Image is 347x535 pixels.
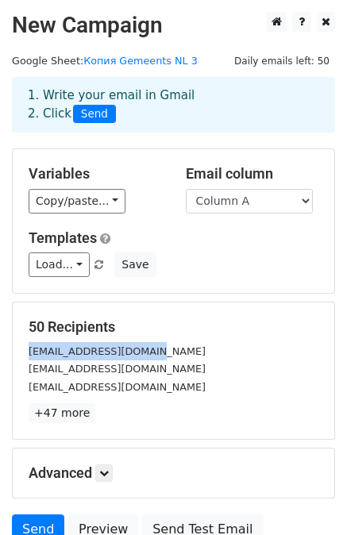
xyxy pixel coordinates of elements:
[12,55,198,67] small: Google Sheet:
[29,381,206,393] small: [EMAIL_ADDRESS][DOMAIN_NAME]
[16,87,331,123] div: 1. Write your email in Gmail 2. Click
[229,52,335,70] span: Daily emails left: 50
[29,252,90,277] a: Load...
[29,229,97,246] a: Templates
[73,105,116,124] span: Send
[114,252,156,277] button: Save
[186,165,319,183] h5: Email column
[29,345,206,357] small: [EMAIL_ADDRESS][DOMAIN_NAME]
[83,55,198,67] a: Копия Gemeents NL 3
[229,55,335,67] a: Daily emails left: 50
[29,189,125,214] a: Copy/paste...
[268,459,347,535] iframe: Chat Widget
[29,464,318,482] h5: Advanced
[29,318,318,336] h5: 50 Recipients
[29,403,95,423] a: +47 more
[268,459,347,535] div: Виджет чата
[29,363,206,375] small: [EMAIL_ADDRESS][DOMAIN_NAME]
[12,12,335,39] h2: New Campaign
[29,165,162,183] h5: Variables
